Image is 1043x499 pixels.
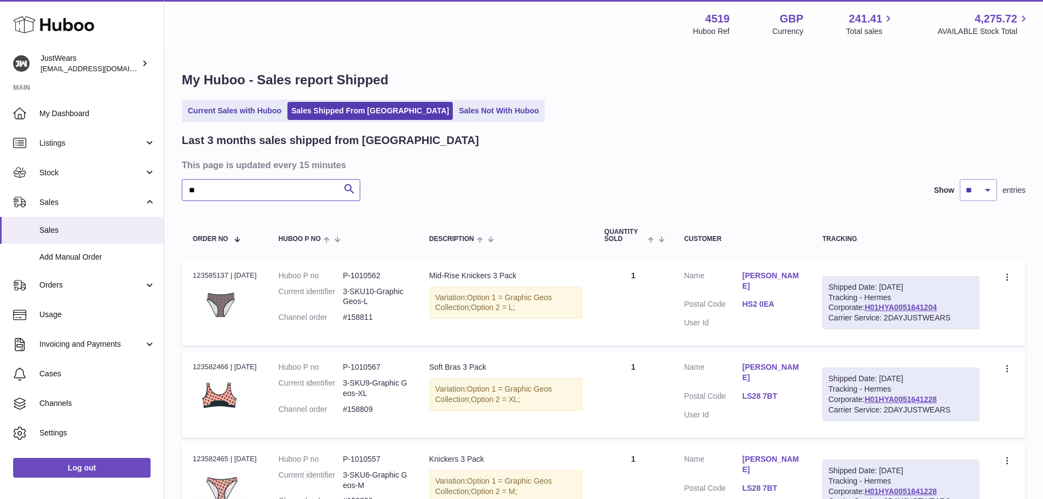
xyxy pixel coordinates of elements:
td: 1 [593,351,673,438]
span: Listings [39,138,144,148]
img: 45191726769517.JPG [193,284,247,320]
a: Current Sales with Huboo [184,102,285,120]
span: Orders [39,280,144,290]
label: Show [934,185,954,196]
td: 1 [593,260,673,346]
h1: My Huboo - Sales report Shipped [182,71,1025,89]
a: H01HYA0051641228 [865,487,937,496]
dt: Channel order [279,312,343,323]
span: 241.41 [849,12,882,26]
span: Cases [39,369,155,379]
dd: P-1010567 [343,362,407,372]
dd: #158811 [343,312,407,323]
a: H01HYA0051641204 [865,303,937,312]
div: Soft Bras 3 Pack [429,362,583,372]
a: Log out [13,458,151,478]
div: Carrier Service: 2DAYJUSTWEARS [828,405,973,415]
span: AVAILABLE Stock Total [937,26,1030,37]
span: entries [1002,185,1025,196]
dd: 3-SKU6-Graphic Geos-M [343,470,407,491]
span: 4,275.72 [975,12,1017,26]
span: Description [429,236,474,243]
span: Sales [39,197,144,208]
div: Shipped Date: [DATE] [828,374,973,384]
div: 123585137 | [DATE] [193,271,257,280]
div: 123582465 | [DATE] [193,454,257,464]
dt: User Id [684,410,742,420]
span: Total sales [846,26,895,37]
div: 123582466 | [DATE] [193,362,257,372]
dt: Huboo P no [279,271,343,281]
div: Tracking - Hermes Corporate: [822,368,979,421]
span: Option 1 = Graphic Geos Collection; [435,293,552,312]
a: Sales Shipped From [GEOGRAPHIC_DATA] [287,102,453,120]
div: Variation: [429,378,583,411]
span: Huboo P no [279,236,321,243]
dt: User Id [684,318,742,328]
a: 241.41 Total sales [846,12,895,37]
dt: Current identifier [279,286,343,307]
dt: Postal Code [684,299,742,312]
img: 45191726769635.JPG [193,376,247,412]
a: HS2 0EA [742,299,800,309]
span: Settings [39,428,155,438]
span: Option 1 = Graphic Geos Collection; [435,385,552,404]
dt: Current identifier [279,470,343,491]
img: internalAdmin-4519@internal.huboo.com [13,55,30,72]
div: Shipped Date: [DATE] [828,466,973,476]
span: Invoicing and Payments [39,339,144,349]
span: [EMAIL_ADDRESS][DOMAIN_NAME] [41,64,161,73]
dt: Name [684,362,742,386]
a: [PERSON_NAME] [742,271,800,291]
div: Carrier Service: 2DAYJUSTWEARS [828,313,973,323]
dt: Name [684,271,742,294]
a: LS28 7BT [742,483,800,494]
h2: Last 3 months sales shipped from [GEOGRAPHIC_DATA] [182,133,479,148]
dd: 3-SKU9-Graphic Geos-XL [343,378,407,399]
dt: Name [684,454,742,478]
div: Customer [684,236,800,243]
dd: P-1010562 [343,271,407,281]
a: Sales Not With Huboo [455,102,543,120]
div: Knickers 3 Pack [429,454,583,464]
div: Variation: [429,286,583,319]
span: Channels [39,398,155,409]
span: My Dashboard [39,108,155,119]
dd: P-1010557 [343,454,407,464]
dd: #158809 [343,404,407,415]
a: [PERSON_NAME] [742,362,800,383]
span: Usage [39,309,155,320]
div: Currency [773,26,804,37]
span: Add Manual Order [39,252,155,262]
dt: Channel order [279,404,343,415]
dt: Huboo P no [279,362,343,372]
h3: This page is updated every 15 minutes [182,159,1023,171]
a: [PERSON_NAME] [742,454,800,475]
div: JustWears [41,53,139,74]
div: Shipped Date: [DATE] [828,282,973,292]
a: 4,275.72 AVAILABLE Stock Total [937,12,1030,37]
dd: 3-SKU10-Graphic Geos-L [343,286,407,307]
div: Tracking [822,236,979,243]
a: LS28 7BT [742,391,800,402]
dt: Huboo P no [279,454,343,464]
dt: Current identifier [279,378,343,399]
a: H01HYA0051641228 [865,395,937,404]
span: Sales [39,225,155,236]
div: Huboo Ref [693,26,730,37]
span: Option 2 = XL; [471,395,520,404]
span: Option 1 = Graphic Geos Collection; [435,477,552,496]
dt: Postal Code [684,391,742,404]
div: Mid-Rise Knickers 3 Pack [429,271,583,281]
span: Quantity Sold [604,228,645,243]
span: Order No [193,236,228,243]
strong: GBP [780,12,803,26]
span: Option 2 = L; [471,303,515,312]
span: Option 2 = M; [471,487,517,496]
div: Tracking - Hermes Corporate: [822,276,979,330]
span: Stock [39,168,144,178]
dt: Postal Code [684,483,742,496]
strong: 4519 [705,12,730,26]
